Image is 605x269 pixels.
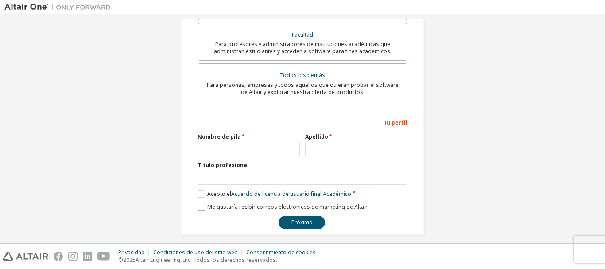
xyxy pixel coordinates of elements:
font: Acepto el [207,190,231,198]
font: Título profesional [198,161,249,169]
font: Para profesores y administradores de instituciones académicas que administran estudiantes y acced... [214,40,392,55]
font: Privacidad [118,249,145,256]
font: Para personas, empresas y todos aquellos que quieran probar el software de Altair y explorar nues... [207,81,399,96]
font: Me gustaría recibir correos electrónicos de marketing de Altair [207,203,368,211]
font: Nombre de pila [198,133,241,140]
font: Acuerdo de licencia de usuario final [231,190,322,198]
font: Consentimiento de cookies [246,249,316,256]
img: linkedin.svg [83,252,92,261]
font: Todos los demás [280,71,325,79]
font: Condiciones de uso del sitio web [153,249,238,256]
font: Altair Engineering, Inc. Todos los derechos reservados. [136,256,277,264]
img: instagram.svg [68,252,78,261]
font: Tu perfil [384,119,407,126]
img: Altair Uno [4,3,115,12]
font: © [118,256,123,264]
font: Próximo [291,218,313,226]
font: Apellido [305,133,328,140]
img: facebook.svg [54,252,63,261]
button: Próximo [279,216,325,229]
font: 2025 [123,256,136,264]
img: altair_logo.svg [3,252,48,261]
font: Académico [323,190,351,198]
font: Facultad [292,31,313,39]
img: youtube.svg [97,252,110,261]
